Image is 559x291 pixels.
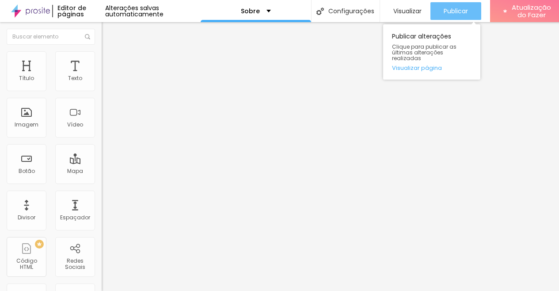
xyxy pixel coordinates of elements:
[392,43,456,62] font: Clique para publicar as últimas alterações realizadas
[15,121,38,128] font: Imagem
[68,74,82,82] font: Texto
[241,7,260,15] font: Sobre
[393,7,422,15] font: Visualizar
[316,8,324,15] img: Ícone
[67,121,83,128] font: Vídeo
[18,214,35,221] font: Divisor
[57,4,86,19] font: Editor de páginas
[67,167,83,175] font: Mapa
[392,65,472,71] a: Visualizar página
[85,34,90,39] img: Ícone
[328,7,374,15] font: Configurações
[60,214,90,221] font: Espaçador
[19,74,34,82] font: Título
[392,64,442,72] font: Visualizar página
[392,32,451,41] font: Publicar alterações
[16,257,37,271] font: Código HTML
[65,257,85,271] font: Redes Sociais
[430,2,481,20] button: Publicar
[7,29,95,45] input: Buscar elemento
[380,2,430,20] button: Visualizar
[105,4,164,19] font: Alterações salvas automaticamente
[19,167,35,175] font: Botão
[512,3,551,19] font: Atualização do Fazer
[444,7,468,15] font: Publicar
